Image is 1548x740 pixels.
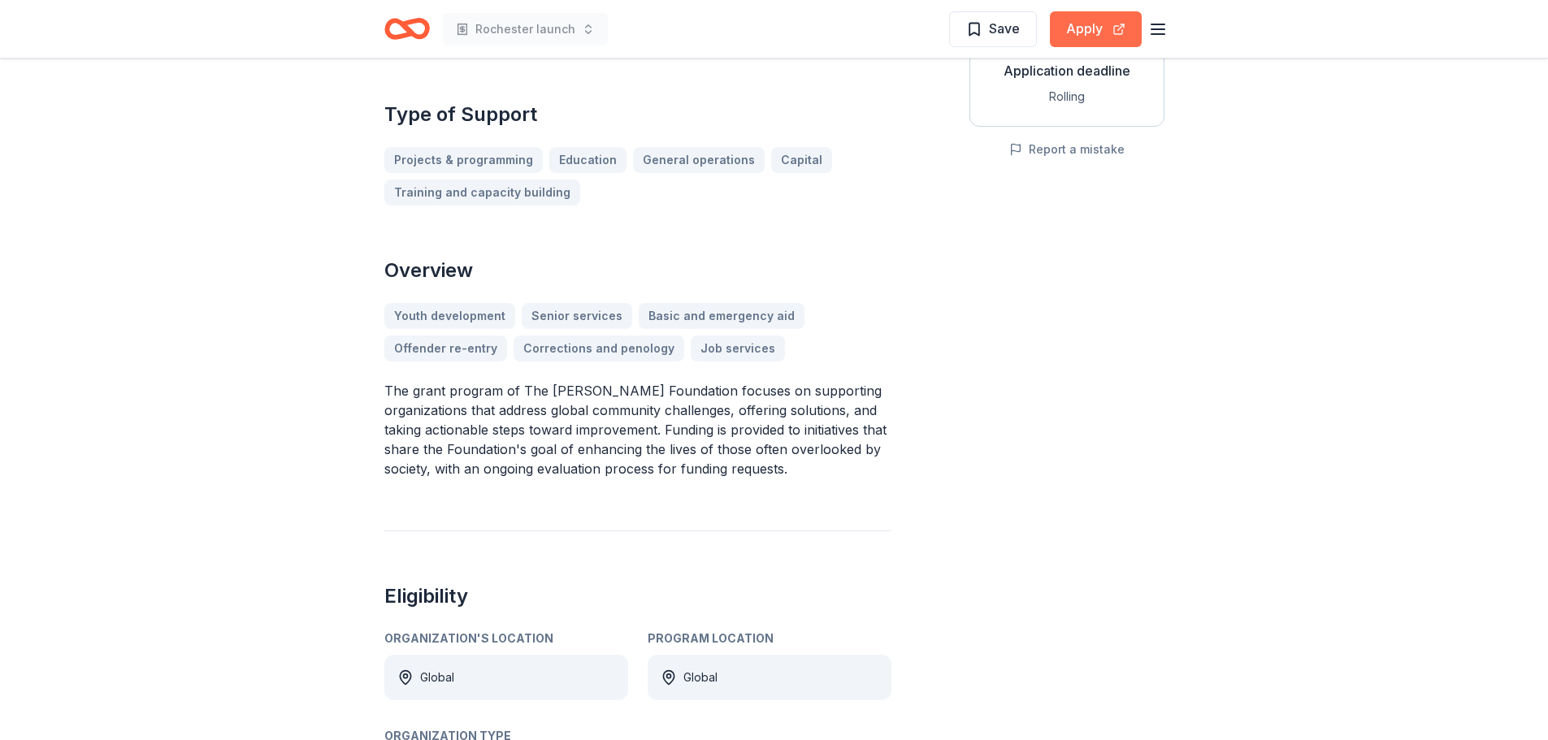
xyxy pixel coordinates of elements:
[384,147,543,173] a: Projects & programming
[1009,140,1125,159] button: Report a mistake
[384,381,891,478] p: The grant program of The [PERSON_NAME] Foundation focuses on supporting organizations that addres...
[1050,11,1142,47] button: Apply
[420,668,454,687] div: Global
[475,19,575,39] span: Rochester launch
[633,147,765,173] a: General operations
[683,668,718,687] div: Global
[983,87,1151,106] div: Rolling
[384,180,580,206] a: Training and capacity building
[949,11,1037,47] button: Save
[384,102,891,128] h2: Type of Support
[648,629,891,648] div: Program Location
[771,147,832,173] a: Capital
[384,10,430,48] a: Home
[384,629,628,648] div: Organization's Location
[549,147,627,173] a: Education
[983,61,1151,80] div: Application deadline
[989,18,1020,39] span: Save
[384,257,891,283] h2: Overview
[384,583,891,609] h2: Eligibility
[443,13,608,45] button: Rochester launch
